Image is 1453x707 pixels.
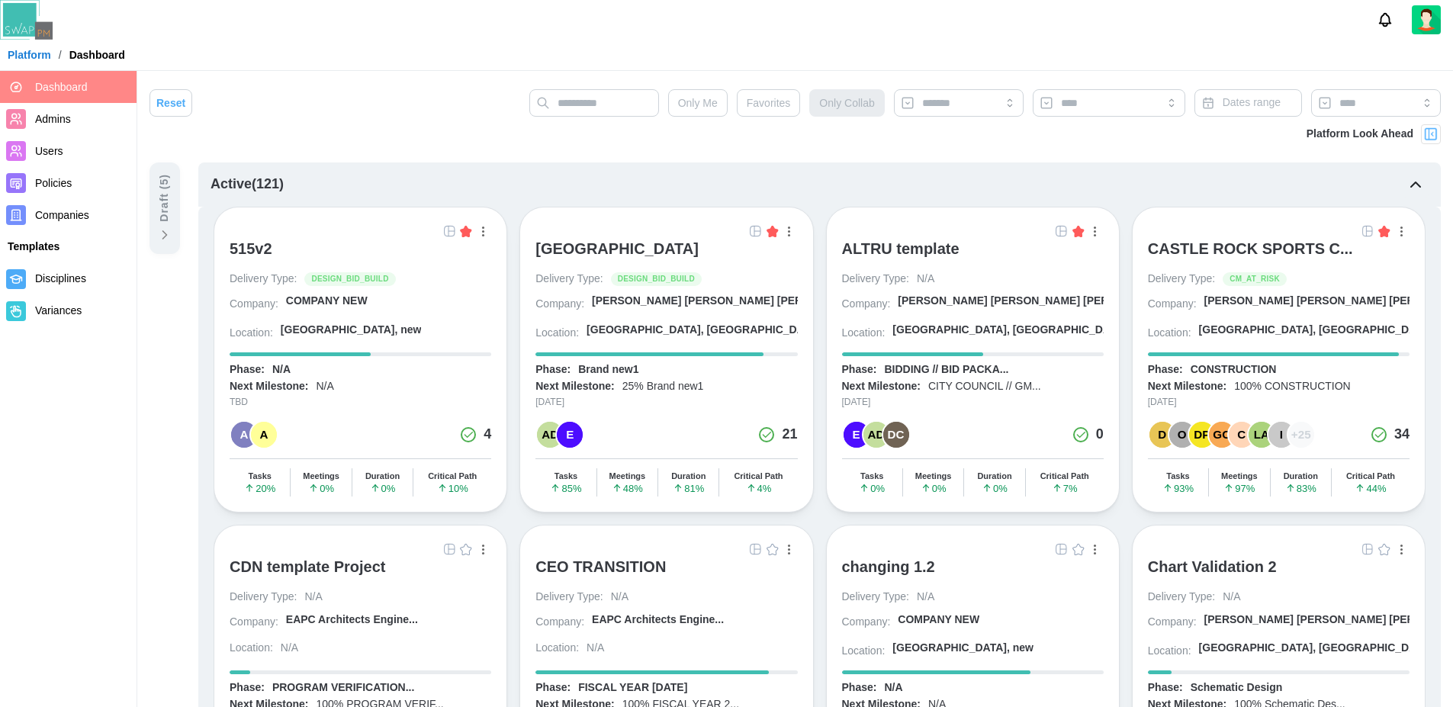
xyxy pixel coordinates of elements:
[898,294,1103,314] a: [PERSON_NAME] [PERSON_NAME] [PERSON_NAME] A...
[1209,422,1235,448] div: GC
[592,612,724,628] div: EAPC Architects Engine...
[535,362,571,378] div: Phase:
[535,297,584,312] div: Company:
[1056,225,1068,237] img: Grid Icon
[443,225,455,237] img: Grid Icon
[842,590,909,605] div: Delivery Type:
[1148,680,1183,696] div: Phase:
[764,223,781,239] button: Filled Star
[1423,127,1439,142] img: Project Look Ahead Button
[587,323,821,338] div: [GEOGRAPHIC_DATA], [GEOGRAPHIC_DATA]
[1234,379,1350,394] div: 100% CONSTRUCTION
[842,558,935,576] div: changing 1.2
[1221,471,1258,481] div: Meetings
[281,641,298,656] div: N/A
[1148,395,1410,410] div: [DATE]
[860,471,883,481] div: Tasks
[592,294,797,314] a: [PERSON_NAME] [PERSON_NAME] [PERSON_NAME] A...
[844,422,870,448] div: E
[842,326,886,341] div: Location:
[1199,323,1433,338] div: [GEOGRAPHIC_DATA], [GEOGRAPHIC_DATA]
[892,641,1033,656] div: [GEOGRAPHIC_DATA], new
[230,379,308,394] div: Next Milestone:
[734,471,783,481] div: Critical Path
[443,543,455,555] img: Grid Icon
[35,272,86,284] span: Disciplines
[35,209,89,221] span: Companies
[230,558,491,590] a: CDN template Project
[535,379,614,394] div: Next Milestone:
[230,239,272,258] div: 515v2
[767,543,779,555] img: Empty Star
[304,590,322,605] div: N/A
[149,89,192,117] button: Reset
[747,223,764,239] a: Open Project Grid
[1204,294,1410,314] a: [PERSON_NAME] [PERSON_NAME] [PERSON_NAME] A...
[35,81,88,93] span: Dashboard
[311,273,388,285] span: DESIGN_BID_BUILD
[578,680,687,696] div: FISCAL YEAR [DATE]
[156,174,173,222] div: Draft ( 5 )
[1361,543,1374,555] img: Grid Icon
[8,239,129,255] div: Templates
[842,297,891,312] div: Company:
[1052,483,1078,493] span: 7 %
[921,483,947,493] span: 0 %
[308,483,334,493] span: 0 %
[35,145,63,157] span: Users
[1053,541,1070,558] a: Open Project Grid
[678,90,718,116] span: Only Me
[557,422,583,448] div: E
[555,471,577,481] div: Tasks
[898,612,1103,633] a: COMPANY NEW
[578,362,638,378] div: Brand new1
[1412,5,1441,34] img: 2Q==
[1284,471,1318,481] div: Duration
[35,304,82,317] span: Variances
[460,543,472,555] img: Empty Star
[884,680,902,696] div: N/A
[842,239,1104,272] a: ALTRU template
[884,362,1008,378] div: BIDDING // BID PACKA...
[1359,541,1376,558] a: Open Project Grid
[892,323,1127,338] div: [GEOGRAPHIC_DATA], [GEOGRAPHIC_DATA]
[1070,223,1087,239] button: Filled Star
[231,422,257,448] div: A
[230,326,273,341] div: Location:
[1189,422,1215,448] div: DP
[1229,422,1255,448] div: C
[230,615,278,630] div: Company:
[842,239,960,258] div: ALTRU template
[428,471,477,481] div: Critical Path
[1230,273,1280,285] span: CM_AT_RISK
[156,90,185,116] span: Reset
[370,483,396,493] span: 0 %
[1199,641,1433,656] div: [GEOGRAPHIC_DATA], [GEOGRAPHIC_DATA]
[230,680,265,696] div: Phase:
[1285,483,1316,493] span: 83 %
[750,543,762,555] img: Grid Icon
[286,294,368,309] div: COMPANY NEW
[611,590,628,605] div: N/A
[673,483,704,493] span: 81 %
[1204,612,1410,633] a: [PERSON_NAME] [PERSON_NAME] [PERSON_NAME] A...
[842,558,1104,590] a: changing 1.2
[460,225,472,237] img: Filled Star
[1148,590,1215,605] div: Delivery Type:
[1412,5,1441,34] a: Zulqarnain Khalil
[842,272,909,287] div: Delivery Type:
[535,558,666,576] div: CEO TRANSITION
[928,379,1041,394] div: CITY COUNCIL // GM...
[746,483,772,493] span: 4 %
[249,471,272,481] div: Tasks
[859,483,885,493] span: 0 %
[535,558,797,590] a: CEO TRANSITION
[618,273,695,285] span: DESIGN_BID_BUILD
[1378,543,1390,555] img: Empty Star
[747,90,791,116] span: Favorites
[484,424,491,445] div: 4
[441,541,458,558] a: Open Project Grid
[1072,225,1085,237] img: Filled Star
[1040,471,1089,481] div: Critical Path
[458,223,474,239] button: Filled Star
